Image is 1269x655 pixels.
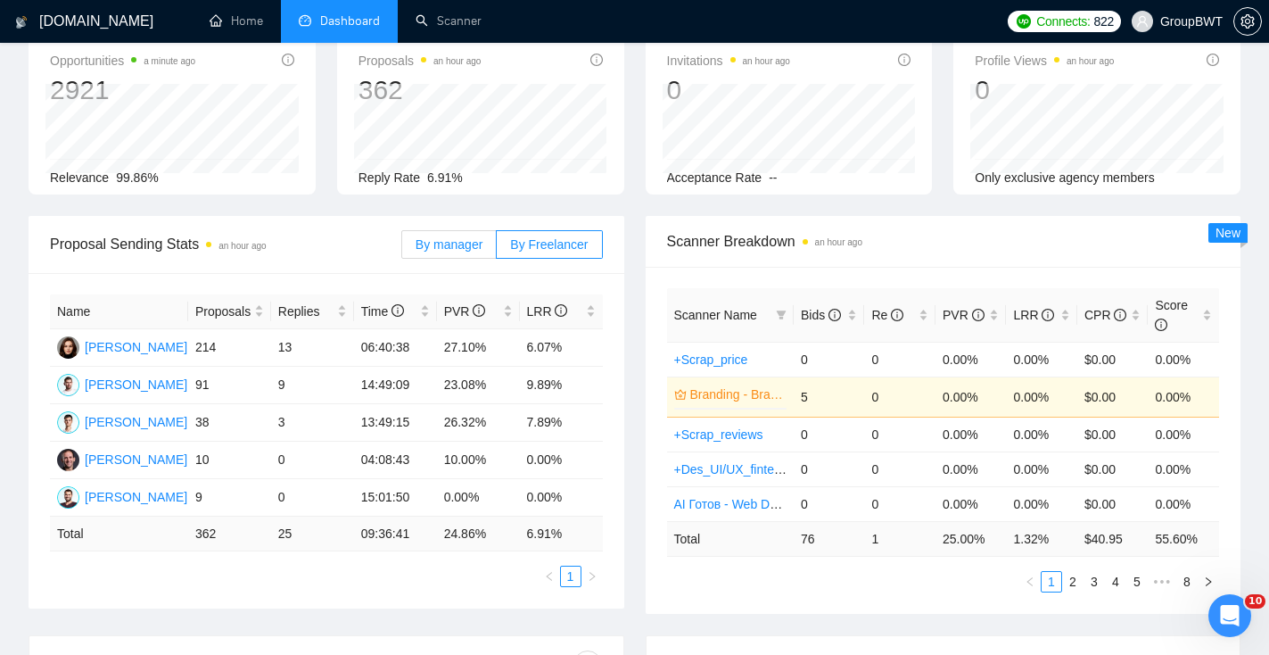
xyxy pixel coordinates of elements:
[1198,571,1219,593] button: right
[320,13,380,29] span: Dashboard
[1041,571,1062,593] li: 1
[50,517,188,551] td: Total
[1019,571,1041,593] button: left
[674,388,687,401] span: crown
[1148,571,1176,593] li: Next 5 Pages
[539,566,560,587] button: left
[587,571,597,582] span: right
[1042,572,1061,592] a: 1
[85,337,187,357] div: [PERSON_NAME]
[590,54,603,66] span: info-circle
[794,342,865,377] td: 0
[1063,572,1083,592] a: 2
[188,329,271,367] td: 214
[116,170,158,185] span: 99.86%
[1203,576,1214,587] span: right
[1094,12,1114,31] span: 822
[520,329,603,367] td: 6.07%
[1176,571,1198,593] li: 8
[437,329,520,367] td: 27.10%
[188,517,271,551] td: 362
[416,13,482,29] a: searchScanner
[416,237,482,252] span: By manager
[1006,342,1077,377] td: 0.00%
[520,517,603,551] td: 6.91 %
[57,449,79,471] img: VZ
[195,302,251,321] span: Proposals
[144,56,195,66] time: a minute ago
[1155,298,1188,332] span: Score
[85,487,187,507] div: [PERSON_NAME]
[354,367,437,404] td: 14:49:09
[935,452,1007,486] td: 0.00%
[674,308,757,322] span: Scanner Name
[437,442,520,479] td: 10.00%
[975,73,1114,107] div: 0
[57,374,79,396] img: AY
[1013,308,1054,322] span: LRR
[1177,572,1197,592] a: 8
[510,237,588,252] span: By Freelancer
[1148,571,1176,593] span: •••
[828,309,841,321] span: info-circle
[667,521,794,556] td: Total
[1208,594,1251,637] iframe: Intercom live chat
[975,50,1114,71] span: Profile Views
[354,442,437,479] td: 04:08:43
[1234,14,1261,29] span: setting
[674,462,787,477] a: +Des_UI/UX_fintech
[85,375,187,394] div: [PERSON_NAME]
[864,452,935,486] td: 0
[801,308,841,322] span: Bids
[1006,521,1077,556] td: 1.32 %
[1148,452,1219,486] td: 0.00%
[1025,576,1035,587] span: left
[1148,342,1219,377] td: 0.00%
[271,479,354,517] td: 0
[437,517,520,551] td: 24.86 %
[57,336,79,359] img: SK
[1148,417,1219,452] td: 0.00%
[1233,14,1262,29] a: setting
[354,479,437,517] td: 15:01:50
[560,566,581,587] li: 1
[1006,377,1077,417] td: 0.00%
[667,170,762,185] span: Acceptance Rate
[473,304,485,317] span: info-circle
[1215,226,1240,240] span: New
[815,237,862,247] time: an hour ago
[1148,521,1219,556] td: 55.60 %
[943,308,985,322] span: PVR
[794,417,865,452] td: 0
[57,486,79,509] img: OB
[354,517,437,551] td: 09:36:41
[358,50,482,71] span: Proposals
[354,329,437,367] td: 06:40:38
[1084,571,1105,593] li: 3
[271,294,354,329] th: Replies
[1148,486,1219,521] td: 0.00%
[1077,521,1149,556] td: $ 40.95
[935,342,1007,377] td: 0.00%
[794,486,865,521] td: 0
[188,442,271,479] td: 10
[1042,309,1054,321] span: info-circle
[1019,571,1041,593] li: Previous Page
[354,404,437,442] td: 13:49:15
[299,14,311,27] span: dashboard
[1017,14,1031,29] img: upwork-logo.png
[1077,377,1149,417] td: $0.00
[871,308,903,322] span: Re
[444,304,486,319] span: PVR
[776,310,787,320] span: filter
[1077,486,1149,521] td: $0.00
[188,294,271,329] th: Proposals
[188,479,271,517] td: 9
[85,412,187,432] div: [PERSON_NAME]
[391,304,404,317] span: info-circle
[935,521,1007,556] td: 25.00 %
[864,417,935,452] td: 0
[437,404,520,442] td: 26.32%
[57,452,187,466] a: VZ[PERSON_NAME]
[50,294,188,329] th: Name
